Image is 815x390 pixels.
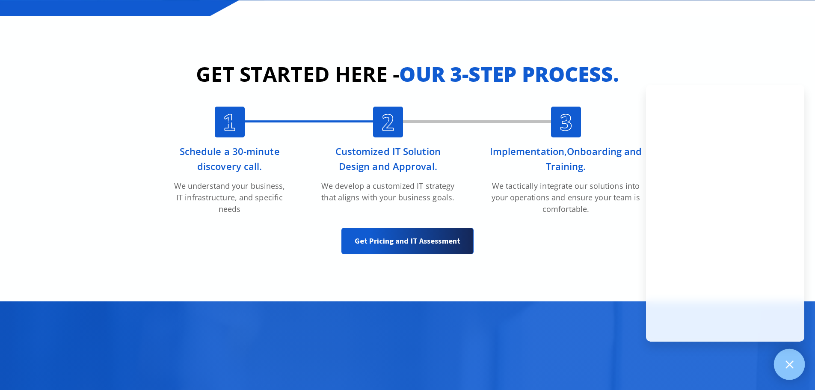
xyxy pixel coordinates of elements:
h2: Get started here - [155,59,660,89]
span: Get Pricing and IT Assessment [355,232,460,250]
p: We tactically integrate our solutions into your operations and ensure your team is comfortable. [489,180,643,215]
p: We develop a customized IT strategy that aligns with your business goals. [320,180,456,203]
span: Schedule a 30-minute discovery call. [180,145,280,173]
span: Customized IT Solution Design and Approval. [335,145,441,173]
span: Implementation,Onboarding and Training. [490,145,642,173]
a: Get Pricing and IT Assessment [341,228,474,254]
p: We understand your business, IT infrastructure, and specific needs [170,180,289,215]
strong: Our 3-step process. [399,60,619,88]
iframe: Chatgenie Messenger [646,85,804,342]
img: Process divider [228,120,388,123]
